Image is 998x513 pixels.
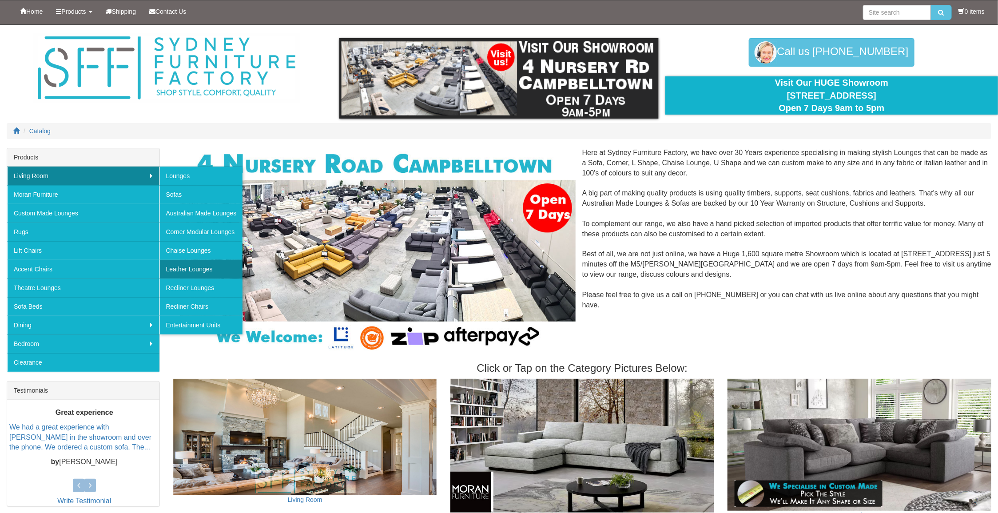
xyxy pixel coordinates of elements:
a: Corner Modular Lounges [159,223,243,241]
a: Australian Made Lounges [159,204,243,223]
div: Products [7,148,159,167]
span: Home [26,8,43,15]
img: Custom Made Lounges [728,379,991,511]
a: Living Room [7,167,159,185]
div: Visit Our HUGE Showroom [STREET_ADDRESS] Open 7 Days 9am to 5pm [672,76,991,115]
a: Sofa Beds [7,297,159,316]
a: Catalog [29,127,51,135]
a: Lift Chairs [7,241,159,260]
div: Here at Sydney Furniture Factory, we have over 30 Years experience specialising in making stylish... [173,148,992,320]
a: Bedroom [7,334,159,353]
a: Chaise Lounges [159,241,243,260]
a: We had a great experience with [PERSON_NAME] in the showroom and over the phone. We ordered a cus... [9,423,151,451]
a: Moran Furniture [7,185,159,204]
img: showroom.gif [339,38,659,119]
span: Contact Us [155,8,186,15]
a: Home [13,0,49,23]
a: Theatre Lounges [7,278,159,297]
b: Great experience [56,409,113,416]
img: Sydney Furniture Factory [33,34,300,103]
img: Living Room [173,379,437,495]
p: [PERSON_NAME] [9,457,159,467]
input: Site search [863,5,931,20]
a: Contact Us [143,0,193,23]
a: Shipping [99,0,143,23]
a: Leather Lounges [159,260,243,278]
a: Write Testimonial [57,497,111,505]
a: Recliner Chairs [159,297,243,316]
a: Sofas [159,185,243,204]
a: Rugs [7,223,159,241]
a: Recliner Lounges [159,278,243,297]
a: Living Room [288,496,322,503]
a: Clearance [7,353,159,372]
a: Entertainment Units [159,316,243,334]
span: Shipping [112,8,136,15]
a: Dining [7,316,159,334]
a: Products [49,0,99,23]
b: by [51,458,60,465]
a: Custom Made Lounges [7,204,159,223]
a: Accent Chairs [7,260,159,278]
li: 0 items [958,7,985,16]
h3: Click or Tap on the Category Pictures Below: [173,362,992,374]
img: Corner Modular Lounges [180,148,576,354]
span: Products [61,8,86,15]
a: Lounges [159,167,243,185]
img: Moran Furniture [450,379,714,513]
div: Testimonials [7,382,159,400]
